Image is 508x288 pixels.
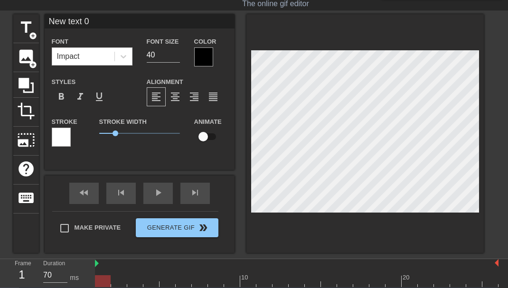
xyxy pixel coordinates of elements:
[94,91,105,102] span: format_underline
[29,32,37,40] span: add_circle
[147,77,183,87] label: Alignment
[78,187,90,198] span: fast_rewind
[29,61,37,69] span: add_circle
[188,91,200,102] span: format_align_right
[17,47,35,65] span: image
[152,187,164,198] span: play_arrow
[194,117,222,127] label: Animate
[75,91,86,102] span: format_italic
[198,222,209,233] span: double_arrow
[75,223,121,232] span: Make Private
[17,102,35,120] span: crop
[241,273,250,282] div: 10
[52,117,77,127] label: Stroke
[140,222,214,233] span: Generate Gif
[56,91,67,102] span: format_bold
[495,259,499,267] img: bound-end.png
[70,273,79,283] div: ms
[43,261,65,267] label: Duration
[151,91,162,102] span: format_align_left
[169,91,181,102] span: format_align_center
[189,187,201,198] span: skip_next
[8,259,36,287] div: Frame
[17,131,35,149] span: photo_size_select_large
[15,266,29,283] div: 1
[57,51,80,62] div: Impact
[17,189,35,207] span: keyboard
[194,37,216,46] label: Color
[17,19,35,37] span: title
[115,187,127,198] span: skip_previous
[147,37,179,46] label: Font Size
[136,218,218,237] button: Generate Gif
[207,91,219,102] span: format_align_justify
[52,37,68,46] label: Font
[17,160,35,178] span: help
[403,273,411,282] div: 20
[52,77,76,87] label: Styles
[99,117,147,127] label: Stroke Width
